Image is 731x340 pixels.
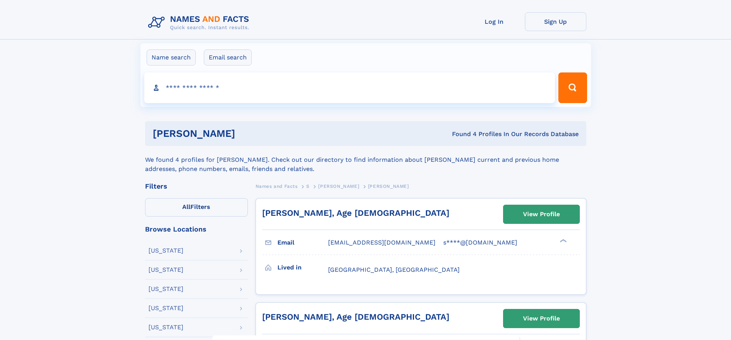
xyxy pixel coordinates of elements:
div: [US_STATE] [149,267,183,273]
a: Names and Facts [256,181,298,191]
label: Email search [204,49,252,66]
h3: Lived in [277,261,328,274]
span: S [306,184,310,189]
a: View Profile [503,309,579,328]
button: Search Button [558,72,587,103]
span: [PERSON_NAME] [318,184,359,189]
div: [US_STATE] [149,305,183,311]
span: [EMAIL_ADDRESS][DOMAIN_NAME] [328,239,436,246]
a: [PERSON_NAME] [318,181,359,191]
span: [PERSON_NAME] [368,184,409,189]
a: S [306,181,310,191]
div: View Profile [523,205,560,223]
span: [GEOGRAPHIC_DATA], [GEOGRAPHIC_DATA] [328,266,460,273]
div: Filters [145,183,248,190]
div: [US_STATE] [149,324,183,330]
a: Sign Up [525,12,586,31]
div: Browse Locations [145,226,248,233]
div: ❯ [558,238,567,243]
a: [PERSON_NAME], Age [DEMOGRAPHIC_DATA] [262,312,449,322]
img: Logo Names and Facts [145,12,256,33]
a: Log In [464,12,525,31]
span: All [182,203,190,210]
div: [US_STATE] [149,248,183,254]
div: Found 4 Profiles In Our Records Database [343,130,579,138]
h3: Email [277,236,328,249]
input: search input [144,72,555,103]
h1: [PERSON_NAME] [153,129,344,138]
div: We found 4 profiles for [PERSON_NAME]. Check out our directory to find information about [PERSON_... [145,146,586,174]
a: [PERSON_NAME], Age [DEMOGRAPHIC_DATA] [262,208,449,218]
label: Name search [147,49,196,66]
div: [US_STATE] [149,286,183,292]
label: Filters [145,198,248,217]
a: View Profile [503,205,579,223]
div: View Profile [523,310,560,327]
